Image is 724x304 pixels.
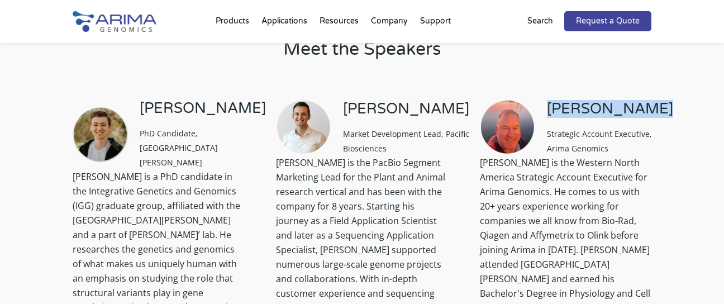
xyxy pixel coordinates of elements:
[564,11,651,31] a: Request a Quote
[73,37,652,70] h2: Meet the Speakers
[73,107,128,163] img: Webinar-Photos-2025-2.png
[480,99,536,155] img: Webinar-Photos-2025-1-1.png
[547,129,652,154] span: Strategic Account Executive, Arima Genomics
[343,100,469,126] h3: [PERSON_NAME]
[140,99,266,126] h3: [PERSON_NAME]
[140,128,218,168] span: PhD Candidate, [GEOGRAPHIC_DATA][PERSON_NAME]
[527,14,553,28] p: Search
[343,129,469,154] span: Market Development Lead, Pacific Biosciences
[276,99,332,155] img: Webinar-Photos-2025.png
[73,11,156,32] img: Arima-Genomics-logo
[547,100,673,126] h3: [PERSON_NAME]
